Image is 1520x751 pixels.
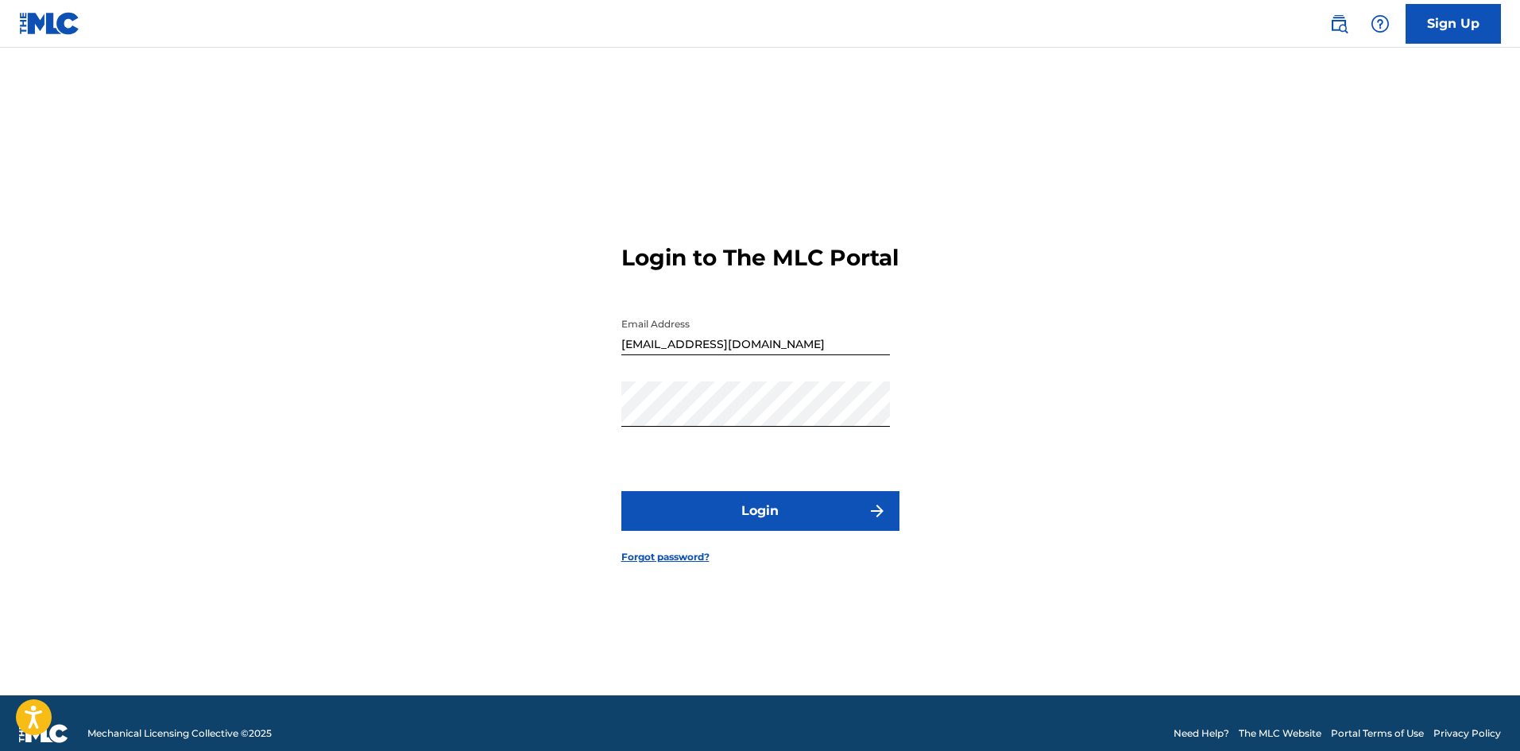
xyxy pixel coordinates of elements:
h3: Login to The MLC Portal [621,244,899,272]
a: Forgot password? [621,550,710,564]
a: Privacy Policy [1433,726,1501,741]
a: Portal Terms of Use [1331,726,1424,741]
a: The MLC Website [1239,726,1321,741]
span: Mechanical Licensing Collective © 2025 [87,726,272,741]
div: Help [1364,8,1396,40]
img: f7272a7cc735f4ea7f67.svg [868,501,887,521]
img: help [1371,14,1390,33]
a: Sign Up [1406,4,1501,44]
img: MLC Logo [19,12,80,35]
a: Public Search [1323,8,1355,40]
iframe: Chat Widget [1441,675,1520,751]
img: search [1329,14,1348,33]
a: Need Help? [1174,726,1229,741]
button: Login [621,491,899,531]
img: logo [19,724,68,743]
